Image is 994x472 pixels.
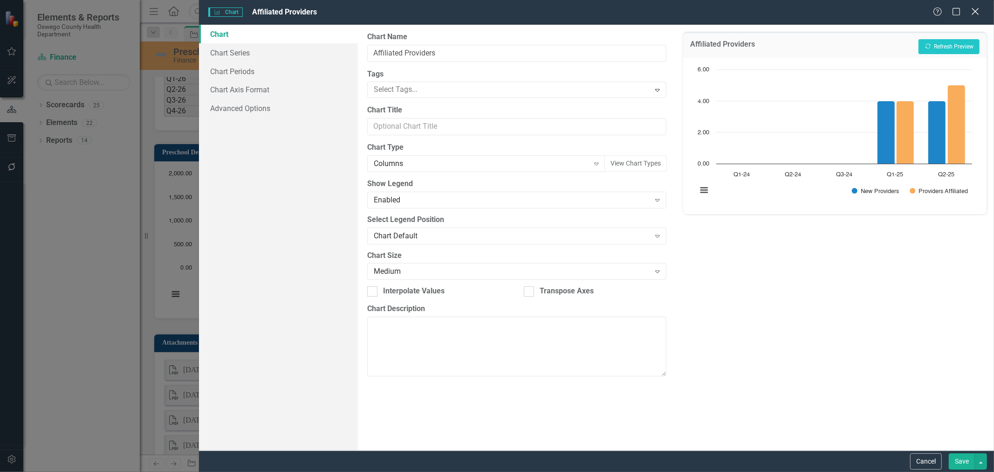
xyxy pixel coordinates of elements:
[690,40,755,51] h3: Affiliated Providers
[692,65,977,205] div: Chart. Highcharts interactive chart.
[939,172,955,178] text: Q2-25
[742,101,946,164] g: New Providers, bar series 1 of 2 with 5 bars.
[910,453,942,470] button: Cancel
[252,7,317,16] span: Affiliated Providers
[367,179,667,189] label: Show Legend
[199,43,358,62] a: Chart Series
[785,172,802,178] text: Q2-24
[698,184,711,197] button: View chart menu, Chart
[734,172,750,178] text: Q1-24
[199,80,358,99] a: Chart Axis Format
[199,25,358,43] a: Chart
[367,304,667,314] label: Chart Description
[742,85,966,164] g: Providers Affiliated, bar series 2 of 2 with 5 bars.
[897,101,914,164] path: Q1-25, 4. Providers Affiliated.
[374,194,650,205] div: Enabled
[367,32,667,42] label: Chart Name
[383,286,445,297] div: Interpolate Values
[910,187,968,195] button: Show Providers Affiliated
[367,105,667,116] label: Chart Title
[698,130,709,136] text: 2.00
[887,172,904,178] text: Q1-25
[374,230,650,241] div: Chart Default
[698,161,709,167] text: 0.00
[199,62,358,81] a: Chart Periods
[367,215,667,225] label: Select Legend Position
[698,67,709,73] text: 6.00
[367,250,667,261] label: Chart Size
[374,159,589,169] div: Columns
[877,101,895,164] path: Q1-25, 4. New Providers.
[367,142,667,153] label: Chart Type
[367,69,667,80] label: Tags
[604,155,667,172] button: View Chart Types
[698,98,709,104] text: 4.00
[199,99,358,118] a: Advanced Options
[852,187,899,195] button: Show New Providers
[948,85,966,164] path: Q2-25, 5. Providers Affiliated.
[836,172,852,178] text: Q3-24
[919,39,980,54] button: Refresh Preview
[928,101,946,164] path: Q2-25, 4. New Providers.
[540,286,594,297] div: Transpose Axes
[208,7,243,17] span: Chart
[367,118,667,135] input: Optional Chart Title
[692,65,977,205] svg: Interactive chart
[949,453,975,470] button: Save
[374,266,650,277] div: Medium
